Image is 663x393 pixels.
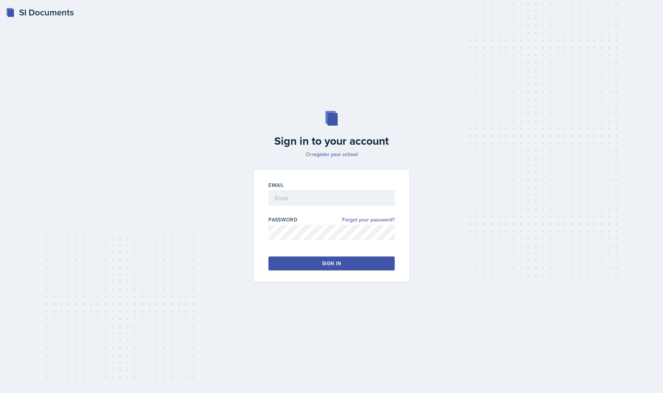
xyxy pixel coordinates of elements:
a: SI Documents [6,6,74,19]
a: Forgot your password? [342,216,395,224]
button: Sign in [268,256,395,270]
label: Password [268,216,297,223]
input: Email [268,190,395,206]
h2: Sign in to your account [249,134,414,148]
a: register your school [312,151,358,158]
p: Or [249,151,414,158]
div: Sign in [322,260,341,267]
label: Email [268,181,284,189]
